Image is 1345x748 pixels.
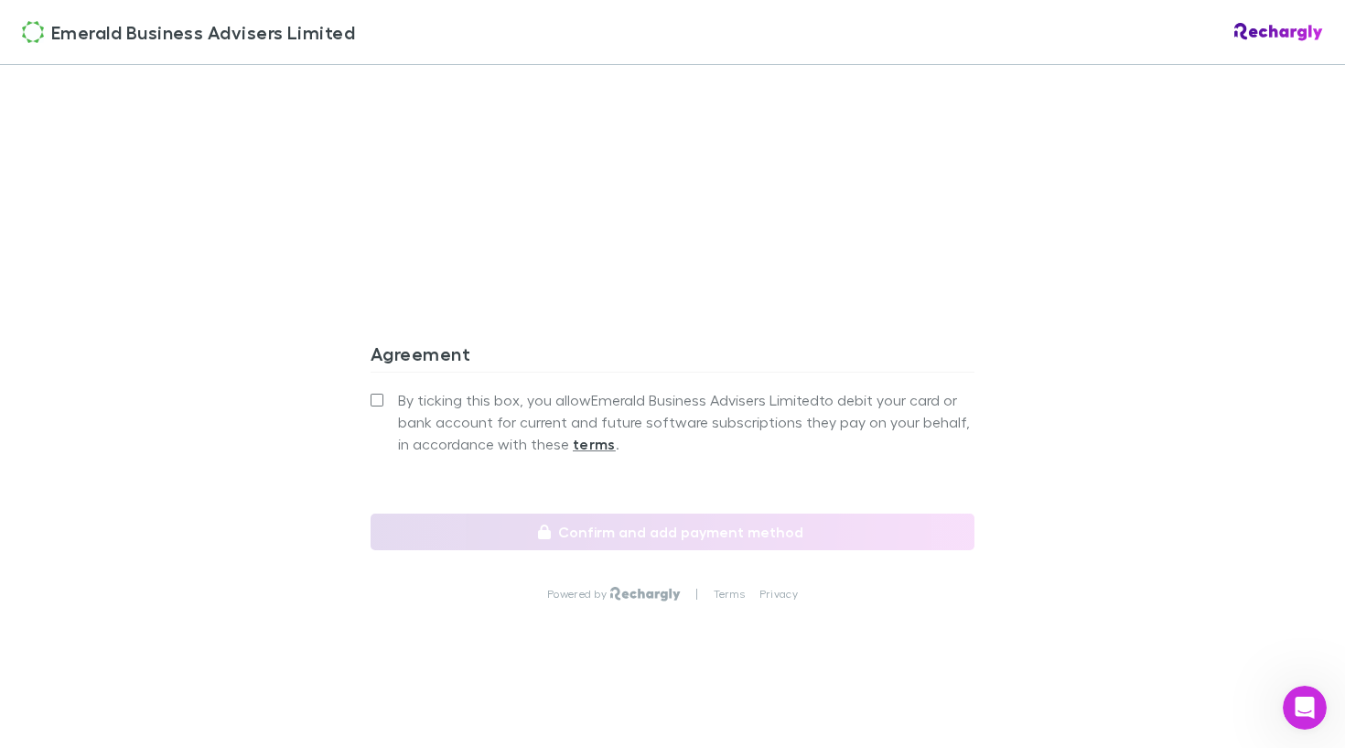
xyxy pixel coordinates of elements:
span: By ticking this box, you allow Emerald Business Advisers Limited to debit your card or bank accou... [398,389,974,455]
h3: Agreement [371,342,974,372]
p: Powered by [547,587,610,602]
span: Emerald Business Advisers Limited [51,18,355,46]
img: Rechargly Logo [610,587,681,602]
img: Emerald Business Advisers Limited's Logo [22,21,44,43]
button: Confirm and add payment method [371,514,974,550]
a: Terms [714,587,745,602]
img: Rechargly Logo [1234,23,1323,41]
p: | [695,587,698,602]
iframe: Intercom live chat [1283,686,1327,730]
strong: terms [573,435,616,453]
a: Privacy [759,587,798,602]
